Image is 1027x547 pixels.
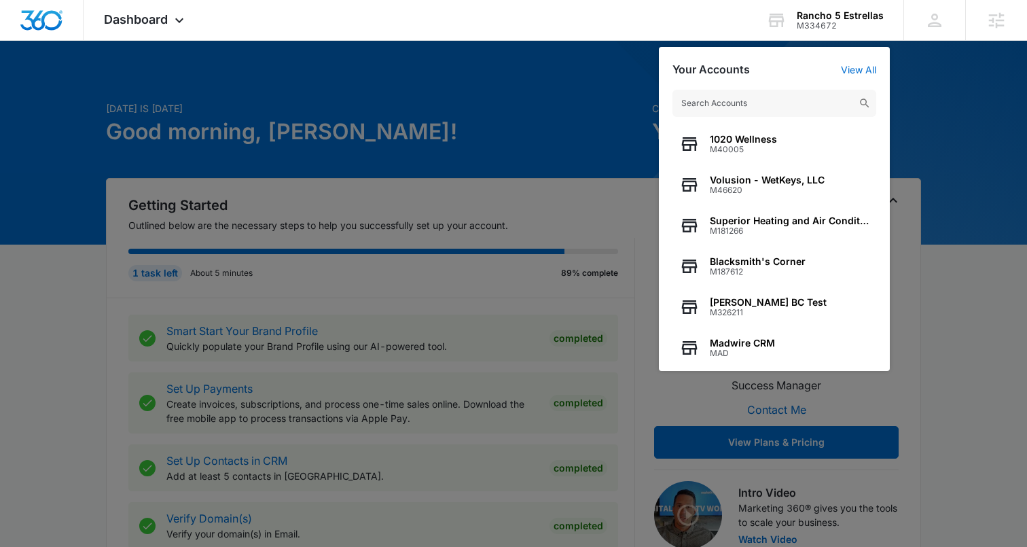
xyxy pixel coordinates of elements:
h2: Your Accounts [672,63,750,76]
span: Madwire CRM [710,338,775,349]
span: 1020 Wellness [710,134,777,145]
span: MAD [710,349,775,358]
button: Blacksmith's CornerM187612 [672,246,876,287]
span: Superior Heating and Air Conditioning [710,215,869,226]
button: Superior Heating and Air ConditioningM181266 [672,205,876,246]
span: M40005 [710,145,777,154]
div: account name [797,10,884,21]
span: M46620 [710,186,825,195]
span: M326211 [710,308,827,317]
button: Madwire CRMMAD [672,328,876,368]
input: Search Accounts [672,90,876,117]
span: M181266 [710,226,869,236]
button: 1020 WellnessM40005 [672,124,876,164]
div: account id [797,21,884,31]
span: M187612 [710,267,806,277]
button: Volusion - WetKeys, LLCM46620 [672,164,876,205]
span: Blacksmith's Corner [710,256,806,267]
span: Volusion - WetKeys, LLC [710,175,825,186]
button: [PERSON_NAME] BC TestM326211 [672,287,876,328]
span: Dashboard [104,12,168,27]
span: [PERSON_NAME] BC Test [710,297,827,308]
a: View All [841,64,876,75]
